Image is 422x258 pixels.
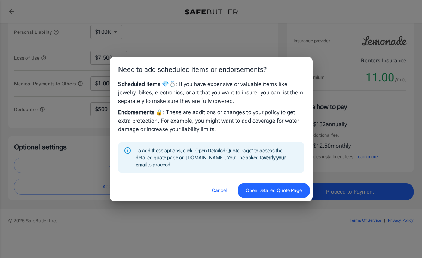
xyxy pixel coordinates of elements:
p: : If you have expensive or valuable items like jewelry, bikes, electronics, or art that you want ... [118,80,304,105]
button: Cancel [204,183,235,198]
strong: Scheduled Items 💎💍 [118,81,176,87]
div: To add these options, click "Open Detailed Quote Page" to access the detailed quote page on [DOMA... [136,144,299,171]
button: Open Detailed Quote Page [238,183,310,198]
p: Need to add scheduled items or endorsements? [118,64,304,75]
p: : These are additions or changes to your policy to get extra protection. For example, you might w... [118,108,304,134]
strong: Endorsements 🔒 [118,109,163,116]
